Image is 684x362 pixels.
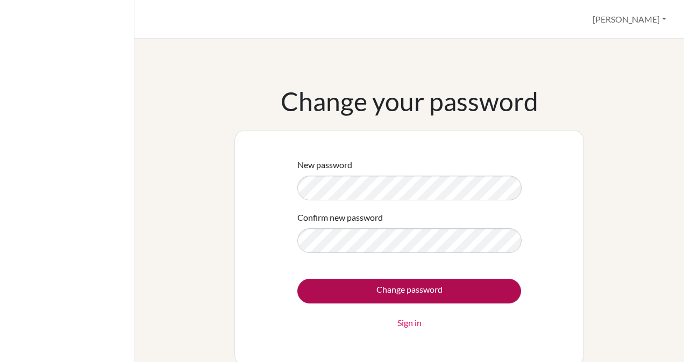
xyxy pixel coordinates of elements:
[297,279,521,303] input: Change password
[297,211,383,224] label: Confirm new password
[397,316,422,329] a: Sign in
[297,158,352,171] label: New password
[281,86,538,117] h1: Change your password
[588,9,671,30] button: [PERSON_NAME]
